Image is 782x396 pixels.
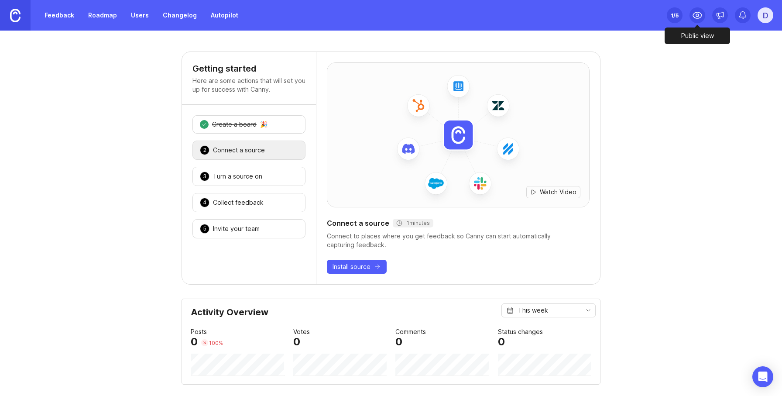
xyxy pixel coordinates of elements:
span: Watch Video [540,188,576,196]
button: Watch Video [526,186,580,198]
a: Users [126,7,154,23]
button: 1/5 [667,7,683,23]
div: Create a board [212,120,257,129]
div: 0 [293,337,300,347]
div: Connect a source [213,146,265,155]
div: Connect to places where you get feedback so Canny can start automatically capturing feedback. [327,232,590,249]
div: Connect a source [327,218,590,228]
a: Changelog [158,7,202,23]
div: 4 [200,198,209,207]
div: 5 [200,224,209,234]
div: Open Intercom Messenger [752,366,773,387]
a: Autopilot [206,7,244,23]
p: Here are some actions that will set you up for success with Canny. [192,76,305,94]
a: Feedback [39,7,79,23]
button: D [758,7,773,23]
div: Status changes [498,327,543,337]
div: 0 [191,337,198,347]
div: Activity Overview [191,308,591,324]
div: 100 % [209,339,223,347]
a: Roadmap [83,7,122,23]
h4: Getting started [192,62,305,75]
div: 0 [498,337,505,347]
div: 0 [395,337,402,347]
img: installed-source-hero-8cc2ac6e746a3ed68ab1d0118ebd9805.png [327,56,589,213]
div: Turn a source on [213,172,262,181]
img: Canny Home [10,9,21,22]
svg: toggle icon [581,307,595,314]
div: Invite your team [213,224,260,233]
div: 2 [200,145,209,155]
div: 🎉 [260,121,268,127]
div: Public view [665,28,730,44]
div: 1 minutes [396,220,430,227]
div: Comments [395,327,426,337]
button: Install source [327,260,387,274]
span: Install source [333,262,370,271]
div: 1 /5 [671,9,679,21]
div: Votes [293,327,310,337]
div: Posts [191,327,207,337]
div: 3 [200,172,209,181]
div: Collect feedback [213,198,264,207]
div: This week [518,306,548,315]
